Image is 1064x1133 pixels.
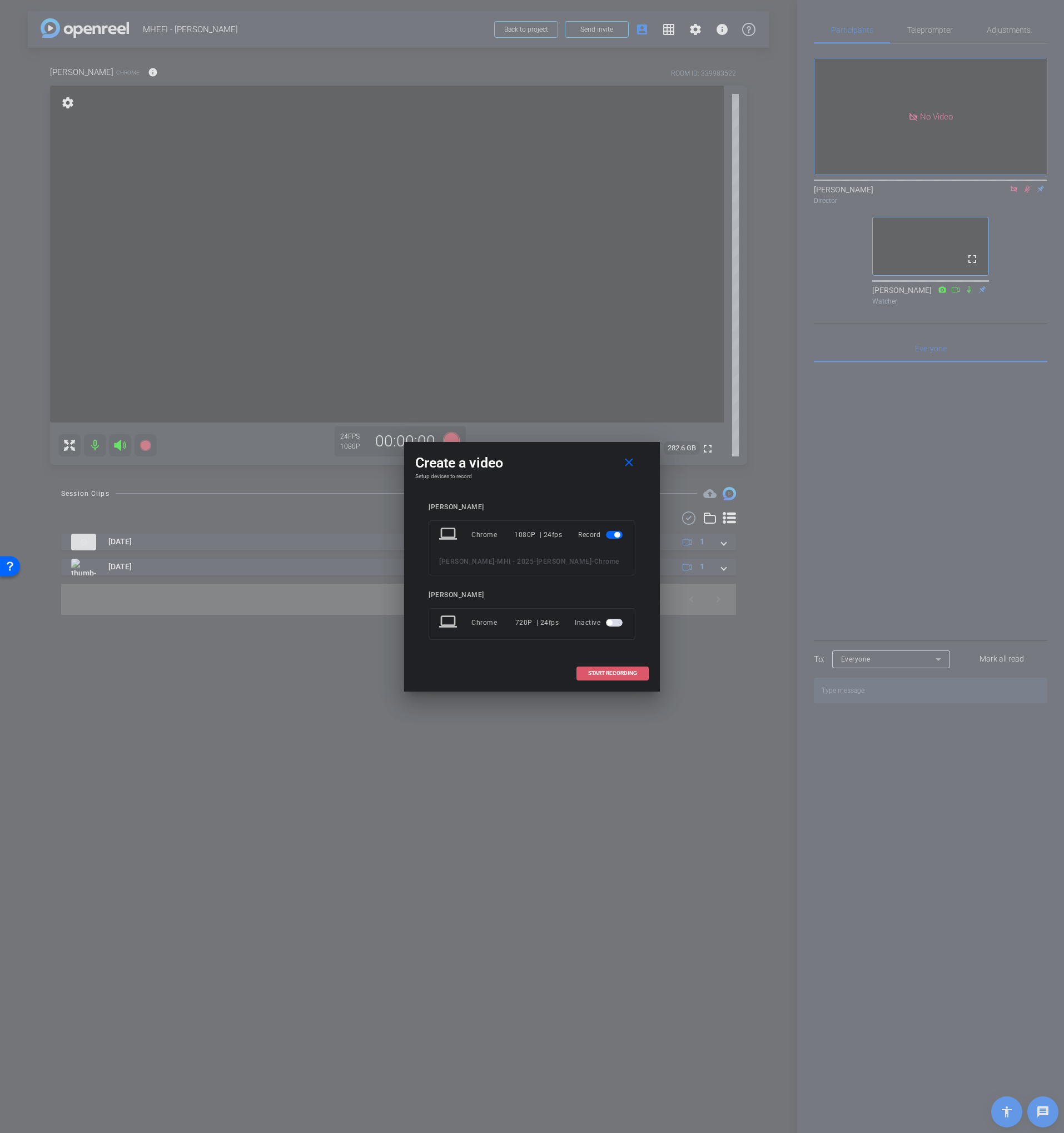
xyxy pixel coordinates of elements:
[429,503,635,511] div: [PERSON_NAME]
[497,558,534,565] span: MHI - 2025
[578,525,625,545] div: Record
[415,473,649,480] h4: Setup devices to record
[415,453,649,473] div: Create a video
[594,558,619,565] span: Chrome
[515,613,559,633] div: 720P | 24fps
[471,613,515,633] div: Chrome
[622,456,636,470] mat-icon: close
[588,670,637,676] span: START RECORDING
[471,525,514,545] div: Chrome
[514,525,562,545] div: 1080P | 24fps
[534,558,536,565] span: -
[439,613,459,633] mat-icon: laptop
[536,558,592,565] span: [PERSON_NAME]
[439,558,495,565] span: [PERSON_NAME]
[495,558,498,565] span: -
[575,613,625,633] div: Inactive
[591,558,594,565] span: -
[439,525,459,545] mat-icon: laptop
[576,667,649,680] button: START RECORDING
[429,591,635,599] div: [PERSON_NAME]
